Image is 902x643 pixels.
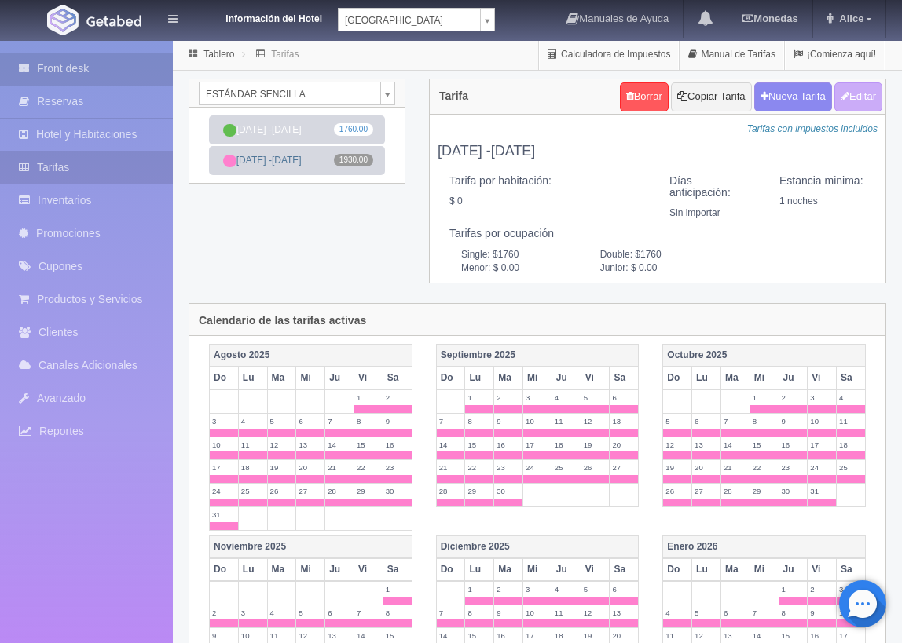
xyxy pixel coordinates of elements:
a: Tablero [203,49,234,60]
label: 3 [239,605,267,620]
label: 29 [354,484,383,499]
label: 8 [465,605,493,620]
label: 13 [610,605,638,620]
th: Vi [354,558,383,581]
label: 10 [523,414,552,429]
label: 5 [296,605,324,620]
img: Getabed [86,15,141,27]
label: 8 [779,605,808,620]
label: 17 [523,628,552,643]
span: Menor: $ 0.00 [449,261,588,275]
label: 14 [721,437,750,452]
label: 7 [325,414,354,429]
i: Tarifas con impuestos incluidos [747,123,878,134]
label: 3 [837,582,865,597]
th: Octubre 2025 [663,345,866,367]
th: Do [436,367,465,389]
span: ESTÁNDAR SENCILLA [206,82,374,106]
label: 2 [210,605,238,620]
label: 22 [354,460,383,475]
label: 25 [837,460,865,475]
button: Copiar Tarifa [671,82,751,111]
label: 19 [581,628,610,643]
th: Do [436,558,465,581]
label: 31 [210,507,238,522]
label: 20 [296,460,324,475]
label: 12 [692,628,720,643]
th: Vi [808,367,837,389]
th: Mi [750,367,779,389]
label: 8 [465,414,493,429]
label: 2 [808,582,836,597]
th: Mi [296,558,325,581]
span: Double: $1760 [588,248,728,261]
label: 27 [610,460,638,475]
span: 1 noches [779,195,818,206]
b: Monedas [742,13,797,24]
label: 22 [750,460,779,475]
h5: Estancia minima: [779,175,866,187]
label: 28 [325,484,354,499]
label: 17 [808,437,836,452]
label: 27 [296,484,324,499]
th: Ju [779,367,808,389]
label: 28 [721,484,750,499]
label: 6 [610,582,638,597]
label: 7 [437,414,465,429]
label: 11 [552,605,581,620]
label: 20 [692,460,720,475]
th: Do [663,558,692,581]
th: Sa [837,367,866,389]
label: 30 [494,484,522,499]
label: 17 [837,628,865,643]
label: 5 [663,414,691,429]
label: 31 [808,484,836,499]
button: Nueva Tarifa [754,82,832,111]
label: 3 [523,582,552,597]
th: Lu [238,367,267,389]
label: 9 [383,414,412,429]
label: 9 [210,628,238,643]
label: 23 [779,460,808,475]
label: 20 [610,437,638,452]
label: 21 [437,460,465,475]
label: 5 [581,390,610,405]
label: 6 [721,605,750,620]
label: 25 [552,460,581,475]
a: ESTÁNDAR SENCILLA [199,82,395,105]
label: 30 [779,484,808,499]
a: Borrar [620,82,669,111]
th: Lu [238,558,267,581]
label: 24 [808,460,836,475]
label: 12 [581,414,610,429]
label: 14 [437,628,465,643]
th: Lu [465,367,494,389]
label: 29 [465,484,493,499]
label: 1 [750,390,779,405]
label: 14 [325,437,354,452]
label: 13 [692,437,720,452]
a: [GEOGRAPHIC_DATA] [338,8,495,31]
th: Ma [267,558,296,581]
label: 4 [239,414,267,429]
label: 13 [721,628,750,643]
label: 25 [239,484,267,499]
a: Calculadora de Impuestos [539,39,679,70]
span: Single: $1760 [449,248,588,261]
th: Ma [720,558,750,581]
label: 12 [663,437,691,452]
label: 10 [210,437,238,452]
span: 1760.00 [334,123,373,136]
label: 28 [437,484,465,499]
label: 23 [383,460,412,475]
label: 7 [721,414,750,429]
label: 15 [750,437,779,452]
label: 26 [268,484,296,499]
label: 8 [354,414,383,429]
label: 2 [383,390,412,405]
label: 7 [354,605,383,620]
label: 24 [523,460,552,475]
label: 1 [465,390,493,405]
label: 15 [465,437,493,452]
span: $ 0 [449,195,463,206]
